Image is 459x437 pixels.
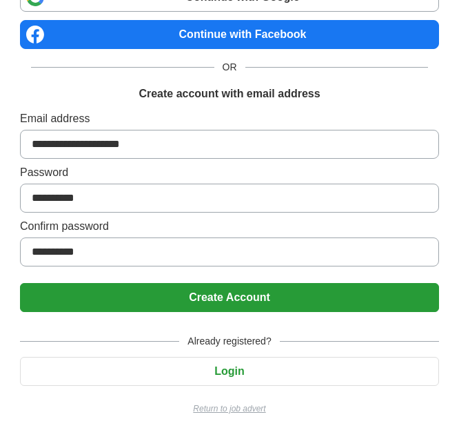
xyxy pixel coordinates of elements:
span: OR [214,60,245,75]
label: Confirm password [20,218,439,235]
a: Login [20,365,439,377]
label: Email address [20,110,439,127]
h1: Create account with email address [139,86,320,102]
a: Continue with Facebook [20,20,439,49]
a: Return to job advert [20,402,439,415]
button: Login [20,357,439,386]
label: Password [20,164,439,181]
button: Create Account [20,283,439,312]
span: Already registered? [179,334,279,349]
